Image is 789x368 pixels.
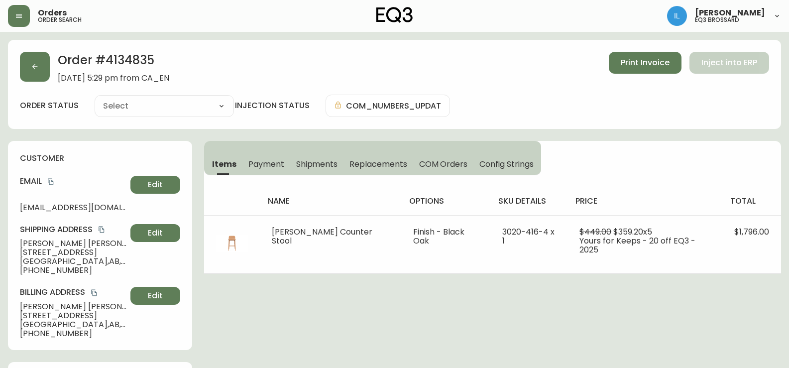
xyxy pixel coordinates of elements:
span: Edit [148,179,163,190]
h4: Email [20,176,126,187]
span: [PERSON_NAME] [695,9,765,17]
span: [PHONE_NUMBER] [20,329,126,338]
img: logo [376,7,413,23]
h2: Order # 4134835 [58,52,169,74]
span: [EMAIL_ADDRESS][DOMAIN_NAME] [20,203,126,212]
button: copy [89,288,99,298]
h4: customer [20,153,180,164]
label: order status [20,100,79,111]
span: Print Invoice [621,57,670,68]
button: copy [97,225,107,235]
span: [PERSON_NAME] Counter Stool [272,226,372,246]
button: Print Invoice [609,52,681,74]
span: [GEOGRAPHIC_DATA] , AB , t6j 2b3 , CA [20,257,126,266]
span: Items [212,159,236,169]
span: [PERSON_NAME] [PERSON_NAME] [20,302,126,311]
button: Edit [130,176,180,194]
span: Orders [38,9,67,17]
h4: Shipping Address [20,224,126,235]
span: $1,796.00 [734,226,769,238]
span: $449.00 [579,226,611,238]
span: Payment [248,159,284,169]
span: Edit [148,290,163,301]
span: [STREET_ADDRESS] [20,248,126,257]
button: copy [46,177,56,187]
span: Shipments [296,159,338,169]
h5: order search [38,17,82,23]
span: [PERSON_NAME] [PERSON_NAME] [20,239,126,248]
li: Finish - Black Oak [413,228,478,245]
h4: options [409,196,482,207]
h5: eq3 brossard [695,17,739,23]
span: Yours for Keeps - 20 off EQ3 - 2025 [579,235,695,255]
span: [GEOGRAPHIC_DATA] , AB , t6j 2b3 , CA [20,320,126,329]
button: Edit [130,224,180,242]
span: Replacements [349,159,407,169]
h4: total [730,196,773,207]
h4: injection status [235,100,310,111]
img: 3020-416-400-1-cl49usvvo20pz0114dpcyujec.jpg [216,228,248,259]
span: COM Orders [419,159,468,169]
button: Edit [130,287,180,305]
span: [PHONE_NUMBER] [20,266,126,275]
h4: price [575,196,714,207]
span: $359.20 x 5 [613,226,652,238]
span: [STREET_ADDRESS] [20,311,126,320]
span: [DATE] 5:29 pm from CA_EN [58,74,169,83]
h4: sku details [498,196,560,207]
h4: Billing Address [20,287,126,298]
span: Edit [148,228,163,239]
h4: name [268,196,393,207]
span: Config Strings [479,159,533,169]
span: 3020-416-4 x 1 [502,226,555,246]
img: 998f055460c6ec1d1452ac0265469103 [667,6,687,26]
